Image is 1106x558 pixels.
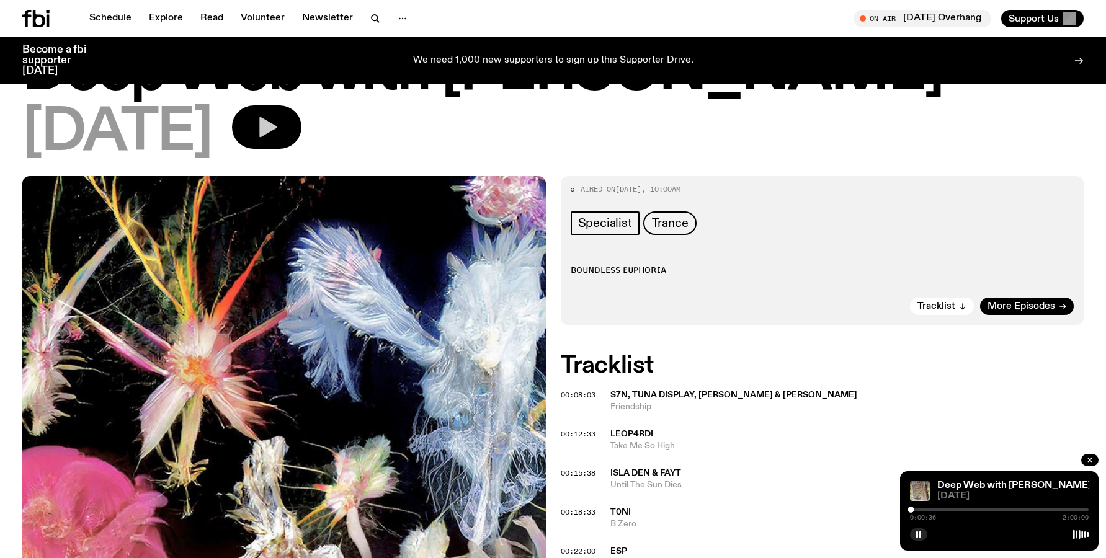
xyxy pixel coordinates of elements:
[82,10,139,27] a: Schedule
[561,509,595,516] button: 00:18:33
[561,390,595,400] span: 00:08:03
[643,211,697,235] a: Trance
[22,45,1084,100] h1: Deep Web with [PERSON_NAME]
[233,10,292,27] a: Volunteer
[610,430,653,438] span: leop4rdi
[561,431,595,438] button: 00:12:33
[610,547,627,556] span: ESP
[578,216,632,230] span: Specialist
[610,440,1084,452] span: Take Me So High
[937,480,1091,490] a: Deep Web with [PERSON_NAME]
[610,508,631,516] span: t0ni
[571,211,640,235] a: Specialist
[980,298,1074,315] a: More Episodes
[641,184,680,194] span: , 10:00am
[1001,10,1084,27] button: Support Us
[141,10,190,27] a: Explore
[610,391,857,399] span: s7n, Tuna Display, [PERSON_NAME] & [PERSON_NAME]
[581,184,615,194] span: Aired on
[610,401,1084,413] span: Friendship
[561,355,1084,377] h2: Tracklist
[561,548,595,555] button: 00:22:00
[1063,515,1089,521] span: 2:00:00
[917,301,955,311] span: Tracklist
[610,469,681,477] span: Isla Den & Fayt
[1009,13,1059,24] span: Support Us
[561,507,595,517] span: 00:18:33
[652,216,689,230] span: Trance
[193,10,231,27] a: Read
[610,479,1084,491] span: Until The Sun Dies
[561,470,595,477] button: 00:15:38
[615,184,641,194] span: [DATE]
[910,298,974,315] button: Tracklist
[561,468,595,478] span: 00:15:38
[610,518,1084,530] span: B Zero
[854,10,991,27] button: On Air[DATE] Overhang
[988,301,1055,311] span: More Episodes
[937,492,1089,501] span: [DATE]
[295,10,360,27] a: Newsletter
[910,515,936,521] span: 0:00:36
[571,265,1074,277] p: ʙᴏᴜɴᴅʟᴇꜱꜱ ᴇᴜᴘʜᴏʀɪᴀ
[22,105,212,161] span: [DATE]
[413,55,693,66] p: We need 1,000 new supporters to sign up this Supporter Drive.
[561,429,595,439] span: 00:12:33
[561,392,595,399] button: 00:08:03
[561,546,595,556] span: 00:22:00
[22,45,102,76] h3: Become a fbi supporter [DATE]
